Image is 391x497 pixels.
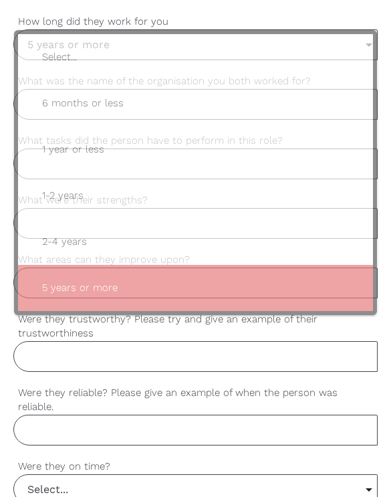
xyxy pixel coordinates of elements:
span: 2-4 years [31,225,360,258]
span: Select... [31,41,360,74]
label: What tasks did the person have to perform in this role? [13,133,378,148]
span: 1 year or less [31,133,360,166]
span: 1-2 years [31,179,360,212]
span: 6 months or less [31,87,360,120]
label: How long did they work for you [13,14,378,29]
label: What were their strengths? [13,193,378,208]
label: Were they reliable? Please give an example of when the person was reliable. [13,385,378,415]
label: What areas can they improve upon? [13,252,378,268]
label: What was the name of the organisation you both worked for? [13,74,378,89]
label: Were they on time? [13,459,378,474]
label: Were they trustworthy? Please try and give an example of their trustworthiness [13,312,378,341]
span: 5 years or more [31,272,360,304]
